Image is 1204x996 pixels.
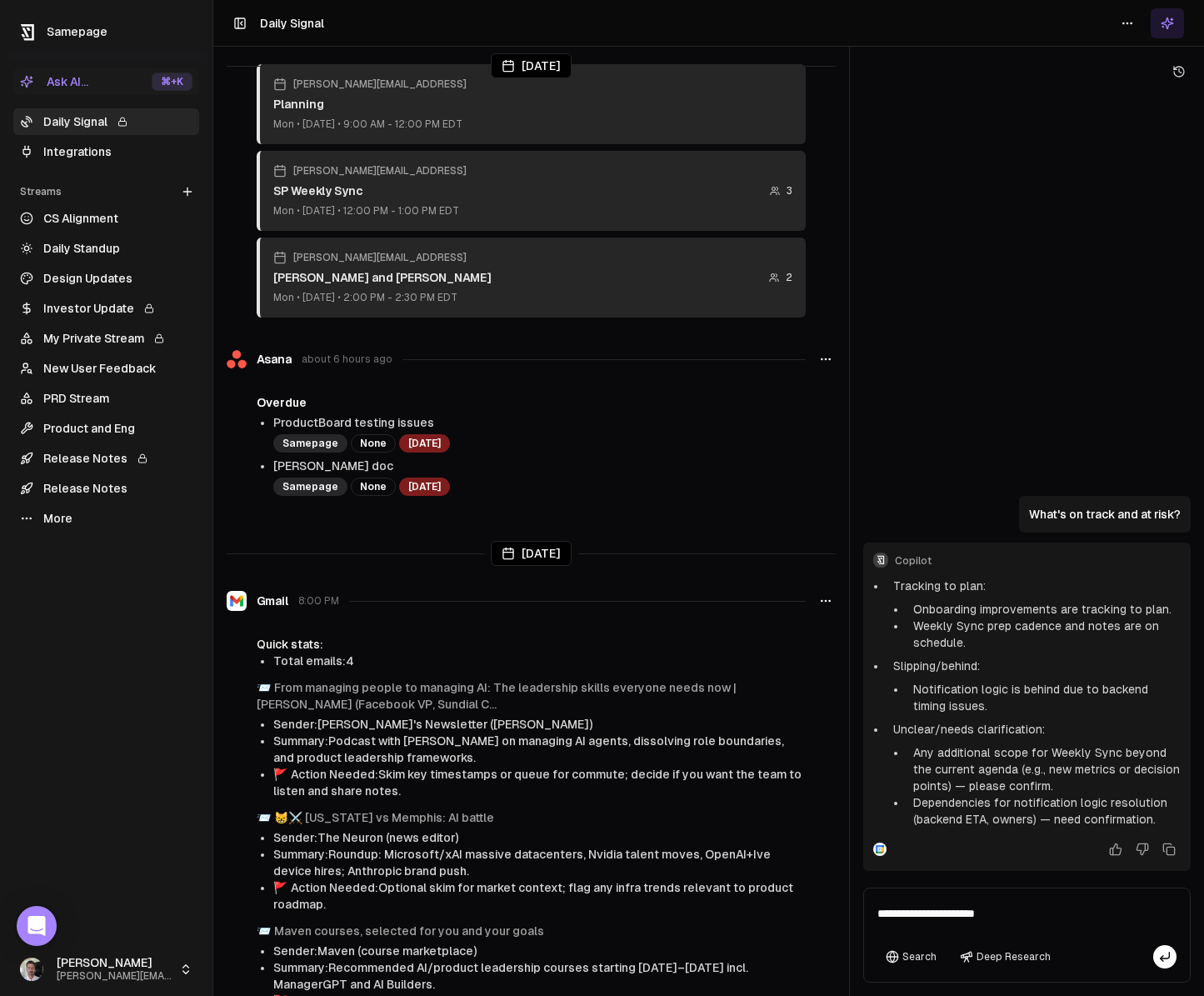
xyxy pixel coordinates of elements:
li: Sender: [PERSON_NAME]'s Newsletter ([PERSON_NAME]) [273,716,806,733]
span: 2 [786,271,792,284]
span: [PERSON_NAME][EMAIL_ADDRESS] [293,251,467,264]
p: Unclear/needs clarification: [893,721,1181,738]
a: [PERSON_NAME] doc [273,459,393,473]
span: 3 [787,184,792,198]
h4: Overdue [257,394,806,411]
li: Summary: Roundup: Microsoft/xAI massive datacenters, Nvidia talent moves, OpenAI+Ive device hires... [273,846,806,879]
div: Samepage [273,478,347,496]
button: Ask AI...⌘+K [13,68,199,95]
li: Weekly Sync prep cadence and notes are on schedule. [907,618,1181,651]
div: Mon • [DATE] • 2:00 PM - 2:30 PM EDT [273,291,492,304]
a: Product and Eng [13,415,199,442]
span: [PERSON_NAME][EMAIL_ADDRESS] [293,164,467,178]
p: Tracking to plan: [893,578,1181,594]
a: Design Updates [13,265,199,292]
a: Daily Standup [13,235,199,262]
a: Investor Update [13,295,199,322]
span: [PERSON_NAME] [57,956,172,971]
span: flag [273,768,287,781]
span: Samepage [47,25,107,38]
a: My Private Stream [13,325,199,352]
div: [DATE] [491,53,572,78]
div: ⌘ +K [152,73,192,91]
div: SP Weekly Sync [273,183,467,199]
a: CS Alignment [13,205,199,232]
span: Asana [257,351,292,368]
span: envelope [257,924,271,938]
span: envelope [257,681,271,694]
li: Dependencies for notification logic resolution (backend ETA, owners) — need confirmation. [907,794,1181,828]
button: Search [877,945,945,968]
img: Gmail [227,591,247,611]
a: From managing people to managing AI: The leadership skills everyone needs now | [PERSON_NAME] (Fa... [257,681,737,711]
div: Open Intercom Messenger [17,906,57,946]
li: Onboarding improvements are tracking to plan. [907,601,1181,618]
li: Total emails: 4 [273,653,806,669]
a: 😸⚔️ [US_STATE] vs Memphis: AI battle [274,811,494,824]
li: Sender: Maven (course marketplace) [273,943,806,959]
div: Mon • [DATE] • 12:00 PM - 1:00 PM EDT [273,204,467,218]
span: 8:00 PM [298,594,339,608]
img: _image [20,958,43,981]
a: Release Notes [13,445,199,472]
button: [PERSON_NAME][PERSON_NAME][EMAIL_ADDRESS] [13,949,199,989]
a: More [13,505,199,532]
h1: Daily Signal [260,15,324,32]
div: Samepage [273,434,347,453]
a: Release Notes [13,475,199,502]
p: What's on track and at risk? [1029,506,1181,523]
span: Gmail [257,593,288,609]
li: Summary: Podcast with [PERSON_NAME] on managing AI agents, dissolving role boundaries, and produc... [273,733,806,766]
div: [DATE] [491,541,572,566]
p: Slipping/behind: [893,658,1181,674]
div: Ask AI... [20,73,88,90]
div: None [351,434,396,453]
div: Planning [273,96,467,113]
div: Quick stats: [257,636,806,653]
div: Streams [13,178,199,205]
a: New User Feedback [13,355,199,382]
div: Mon • [DATE] • 9:00 AM - 12:00 PM EDT [273,118,467,131]
a: PRD Stream [13,385,199,412]
a: Integrations [13,138,199,165]
li: Action Needed: Optional skim for market context; flag any infra trends relevant to product roadmap. [273,879,806,913]
a: Maven courses, selected for you and your goals [274,924,544,938]
div: [PERSON_NAME] and [PERSON_NAME] [273,269,492,286]
div: [DATE] [399,478,450,496]
span: flag [273,881,287,894]
span: envelope [257,811,271,824]
li: Action Needed: Skim key timestamps or queue for commute; decide if you want the team to listen an... [273,766,806,799]
span: [PERSON_NAME][EMAIL_ADDRESS] [57,970,172,983]
span: Copilot [895,554,1181,568]
span: about 6 hours ago [302,353,392,366]
div: [DATE] [399,434,450,453]
li: Notification logic is behind due to backend timing issues. [907,681,1181,714]
button: Deep Research [952,945,1059,968]
div: None [351,478,396,496]
li: Sender: The Neuron (news editor) [273,829,806,846]
img: Asana [227,350,247,369]
a: ProductBoard testing issues [273,416,434,429]
li: Summary: Recommended AI/product leadership courses starting [DATE]–[DATE] incl. ManagerGPT and AI... [273,959,806,993]
img: Google Calendar [873,843,887,856]
li: Any additional scope for Weekly Sync beyond the current agenda (e.g., new metrics or decision poi... [907,744,1181,794]
a: Daily Signal [13,108,199,135]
